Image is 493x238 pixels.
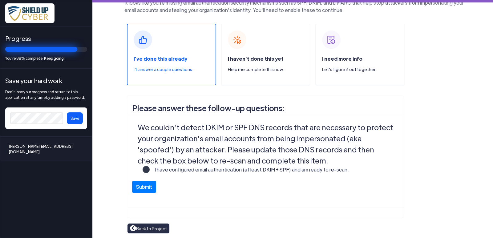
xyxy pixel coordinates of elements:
p: I'll answer a couple questions. [134,66,216,73]
img: x7pemu0IxLxkcbZJZdzx2HwkaHwO9aaLS0XkQIJL.png [5,3,55,23]
iframe: Chat Widget [390,171,493,238]
span: Don't lose your progress and return to this application at any time by adding a password. [5,89,87,100]
span: I haven't done this yet [228,55,284,62]
label: I have configured email authentication (at least DKIM + SPF) and am ready to re-scan. [150,166,349,178]
span: You're 88% complete. Keep going! [5,55,87,61]
legend: We couldn't detect DKIM or SPF DNS records that are necessary to protect your organization's emai... [138,122,395,166]
p: Let's figure it out together. [322,66,404,73]
span: Save your hard work [5,76,87,85]
span: Progress [5,34,87,43]
img: shield-up-not-done.svg [228,30,246,49]
p: Help me complete this now. [228,66,310,73]
button: Submit [132,181,156,193]
span: I've done this already [134,55,187,62]
img: shield-up-already-done.svg [134,30,152,49]
span: I need more info [322,55,362,62]
a: Back to Project [130,225,167,232]
span: [PERSON_NAME][EMAIL_ADDRESS][DOMAIN_NAME] [9,144,83,154]
h3: Please answer these follow-up questions: [132,100,399,116]
img: Back to Project [130,225,136,231]
img: shield-up-cannot-complete.svg [322,30,341,49]
button: Save [67,112,83,124]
